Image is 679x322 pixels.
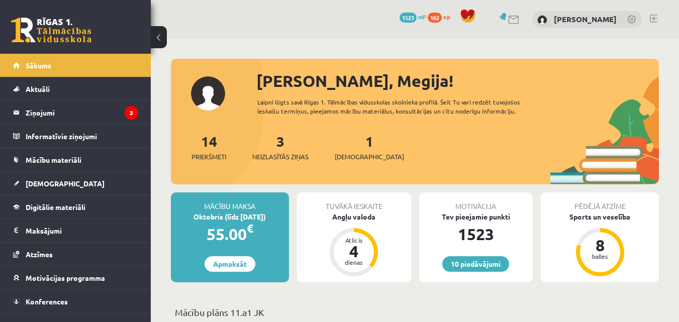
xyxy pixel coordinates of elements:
[13,219,138,242] a: Maksājumi
[26,84,50,93] span: Aktuāli
[339,237,369,243] div: Atlicis
[13,290,138,313] a: Konferences
[26,202,85,211] span: Digitālie materiāli
[26,179,105,188] span: [DEMOGRAPHIC_DATA]
[419,222,533,246] div: 1523
[13,243,138,266] a: Atzīmes
[585,253,615,259] div: balles
[252,152,309,162] span: Neizlasītās ziņas
[252,132,309,162] a: 3Neizlasītās ziņas
[13,266,138,289] a: Motivācijas programma
[26,250,53,259] span: Atzīmes
[171,211,289,222] div: Oktobris (līdz [DATE])
[125,106,138,120] i: 3
[13,77,138,100] a: Aktuāli
[205,256,255,272] a: Apmaksāt
[13,172,138,195] a: [DEMOGRAPHIC_DATA]
[297,192,411,211] div: Tuvākā ieskaite
[335,132,404,162] a: 1[DEMOGRAPHIC_DATA]
[541,211,659,222] div: Sports un veselība
[26,219,138,242] legend: Maksājumi
[256,69,659,93] div: [PERSON_NAME], Megija!
[335,152,404,162] span: [DEMOGRAPHIC_DATA]
[26,297,68,306] span: Konferences
[191,152,226,162] span: Priekšmeti
[442,256,509,272] a: 10 piedāvājumi
[400,13,417,23] span: 1523
[339,243,369,259] div: 4
[13,195,138,219] a: Digitālie materiāli
[171,192,289,211] div: Mācību maksa
[26,61,51,70] span: Sākums
[13,125,138,148] a: Informatīvie ziņojumi
[297,211,411,278] a: Angļu valoda Atlicis 4 dienas
[541,211,659,278] a: Sports un veselība 8 balles
[171,222,289,246] div: 55.00
[418,13,426,21] span: mP
[26,101,138,124] legend: Ziņojumi
[26,155,81,164] span: Mācību materiāli
[26,125,138,148] legend: Informatīvie ziņojumi
[175,305,655,319] p: Mācību plāns 11.a1 JK
[191,132,226,162] a: 14Priekšmeti
[13,148,138,171] a: Mācību materiāli
[541,192,659,211] div: Pēdējā atzīme
[585,237,615,253] div: 8
[428,13,442,23] span: 162
[419,192,533,211] div: Motivācija
[13,54,138,77] a: Sākums
[257,97,550,116] div: Laipni lūgts savā Rīgas 1. Tālmācības vidusskolas skolnieka profilā. Šeit Tu vari redzēt tuvojošo...
[297,211,411,222] div: Angļu valoda
[26,273,105,282] span: Motivācijas programma
[11,18,91,43] a: Rīgas 1. Tālmācības vidusskola
[339,259,369,265] div: dienas
[13,101,138,124] a: Ziņojumi3
[419,211,533,222] div: Tev pieejamie punkti
[554,14,617,24] a: [PERSON_NAME]
[400,13,426,21] a: 1523 mP
[247,221,253,236] span: €
[443,13,450,21] span: xp
[537,15,547,25] img: Megija Kozlova
[428,13,455,21] a: 162 xp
